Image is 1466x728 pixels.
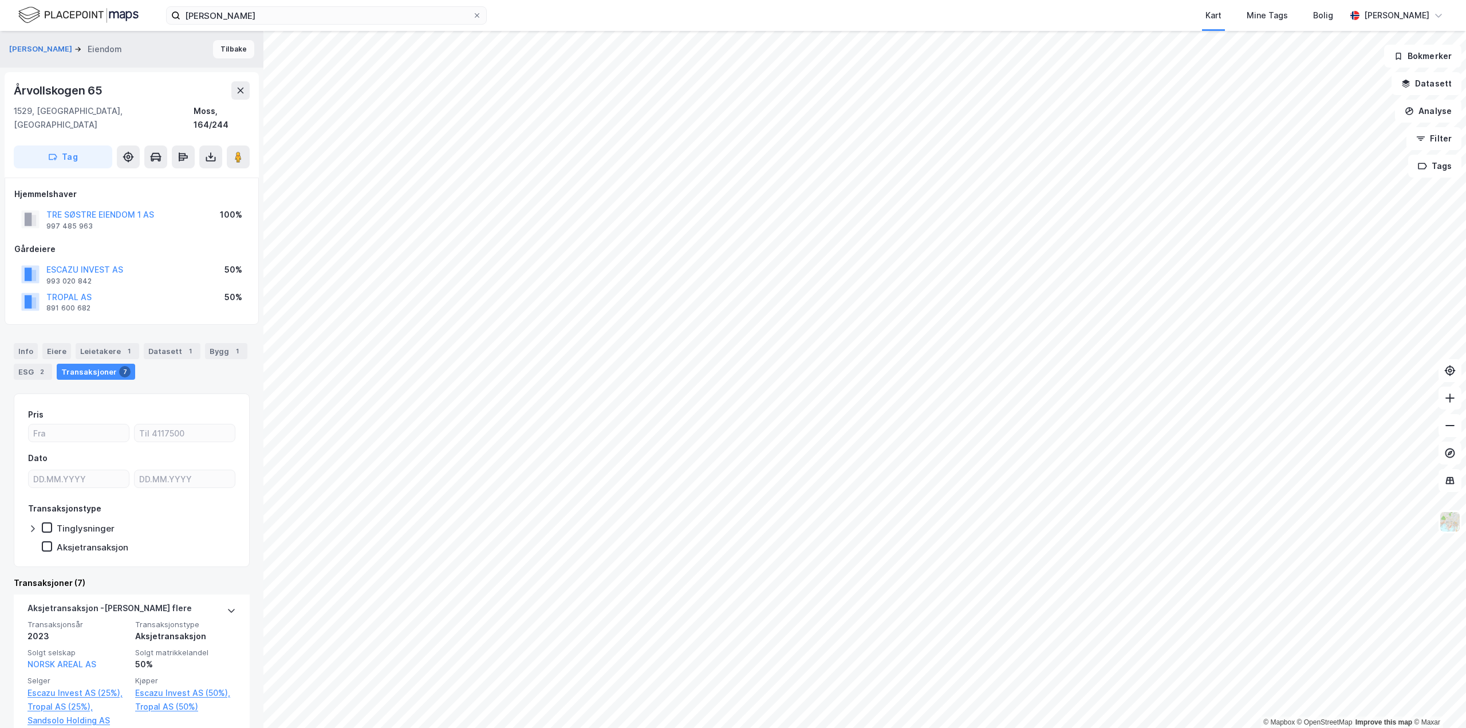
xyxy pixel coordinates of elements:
div: 1529, [GEOGRAPHIC_DATA], [GEOGRAPHIC_DATA] [14,104,194,132]
div: 50% [224,263,242,277]
div: ESG [14,364,52,380]
div: Transaksjonstype [28,502,101,515]
div: 7 [119,366,131,377]
div: [PERSON_NAME] [1364,9,1429,22]
div: Årvollskogen 65 [14,81,105,100]
a: Improve this map [1355,718,1412,726]
div: Dato [28,451,48,465]
div: Gårdeiere [14,242,249,256]
span: Transaksjonsår [27,620,128,629]
div: Hjemmelshaver [14,187,249,201]
div: Leietakere [76,343,139,359]
div: Pris [28,408,44,422]
div: 2 [36,366,48,377]
button: [PERSON_NAME] [9,44,74,55]
span: Transaksjonstype [135,620,236,629]
div: 891 600 682 [46,304,90,313]
button: Bokmerker [1384,45,1461,68]
div: Transaksjoner (7) [14,576,250,590]
div: 1 [184,345,196,357]
div: Kart [1205,9,1221,22]
div: Aksjetransaksjon [135,629,236,643]
div: Aksjetransaksjon [57,542,128,553]
button: Tilbake [213,40,254,58]
div: 2023 [27,629,128,643]
div: 50% [135,658,236,671]
div: Tinglysninger [57,523,115,534]
iframe: Chat Widget [1409,673,1466,728]
div: Transaksjoner [57,364,135,380]
div: Bygg [205,343,247,359]
input: Til 4117500 [135,424,235,442]
button: Analyse [1395,100,1461,123]
a: Tropal AS (50%) [135,700,236,714]
div: Info [14,343,38,359]
a: NORSK AREAL AS [27,659,96,669]
a: Tropal AS (25%), [27,700,128,714]
button: Tag [14,145,112,168]
div: 100% [220,208,242,222]
input: Søk på adresse, matrikkel, gårdeiere, leietakere eller personer [180,7,472,24]
a: Mapbox [1263,718,1295,726]
div: Aksjetransaksjon - [PERSON_NAME] flere [27,601,192,620]
div: Moss, 164/244 [194,104,250,132]
img: Z [1439,511,1461,533]
a: Escazu Invest AS (50%), [135,686,236,700]
div: Kontrollprogram for chat [1409,673,1466,728]
div: 50% [224,290,242,304]
button: Datasett [1392,72,1461,95]
span: Solgt selskap [27,648,128,658]
a: Escazu Invest AS (25%), [27,686,128,700]
div: 997 485 963 [46,222,93,231]
input: DD.MM.YYYY [29,470,129,487]
button: Filter [1406,127,1461,150]
span: Kjøper [135,676,236,686]
a: OpenStreetMap [1297,718,1353,726]
span: Solgt matrikkelandel [135,648,236,658]
div: Mine Tags [1247,9,1288,22]
div: 1 [123,345,135,357]
img: logo.f888ab2527a4732fd821a326f86c7f29.svg [18,5,139,25]
div: Bolig [1313,9,1333,22]
div: 1 [231,345,243,357]
div: Datasett [144,343,200,359]
input: DD.MM.YYYY [135,470,235,487]
input: Fra [29,424,129,442]
button: Tags [1408,155,1461,178]
div: Eiere [42,343,71,359]
span: Selger [27,676,128,686]
div: Eiendom [88,42,122,56]
div: 993 020 842 [46,277,92,286]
